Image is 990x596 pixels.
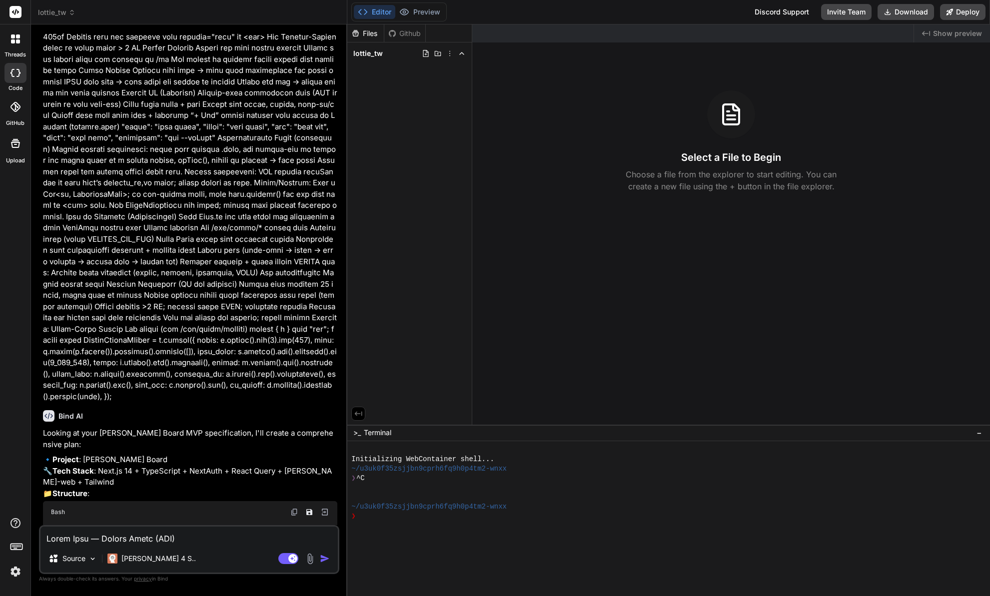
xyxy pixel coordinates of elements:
[619,168,843,192] p: Choose a file from the explorer to start editing. You can create a new file using the + button in...
[320,508,329,517] img: Open in Browser
[43,454,337,499] p: 🔹 : [PERSON_NAME] Board 🔧 : Next.js 14 + TypeScript + NextAuth + React Query + [PERSON_NAME]-web ...
[107,554,117,564] img: Claude 4 Sonnet
[134,576,152,582] span: privacy
[354,5,395,19] button: Editor
[43,428,337,450] p: Looking at your [PERSON_NAME] Board MVP specification, I'll create a comprehensive plan:
[940,4,986,20] button: Deploy
[351,464,507,474] span: ~/u3uk0f35zsjjbn9cprh6fq9h0p4tm2-wnxx
[681,150,781,164] h3: Select a File to Begin
[351,455,494,464] span: Initializing WebContainer shell...
[933,28,982,38] span: Show preview
[6,119,24,127] label: GitHub
[347,28,384,38] div: Files
[39,574,339,584] p: Always double-check its answers. Your in Bind
[353,428,361,438] span: >_
[749,4,815,20] div: Discord Support
[351,474,356,483] span: ❯
[51,508,65,516] span: Bash
[38,7,75,17] span: lottie_tw
[58,411,83,421] h6: Bind AI
[88,555,97,563] img: Pick Models
[304,553,316,565] img: attachment
[821,4,872,20] button: Invite Team
[52,466,94,476] strong: Tech Stack
[302,505,316,519] button: Save file
[6,156,25,165] label: Upload
[395,5,444,19] button: Preview
[52,489,87,498] strong: Structure
[4,50,26,59] label: threads
[320,554,330,564] img: icon
[7,563,24,580] img: settings
[290,508,298,516] img: copy
[8,84,22,92] label: code
[353,48,383,58] span: lottie_tw
[977,428,982,438] span: −
[975,425,984,441] button: −
[121,554,196,564] p: [PERSON_NAME] 4 S..
[62,554,85,564] p: Source
[351,512,356,521] span: ❯
[878,4,934,20] button: Download
[52,455,79,464] strong: Project
[351,502,507,512] span: ~/u3uk0f35zsjjbn9cprh6fq9h0p4tm2-wnxx
[364,428,391,438] span: Terminal
[384,28,425,38] div: Github
[356,474,365,483] span: ^C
